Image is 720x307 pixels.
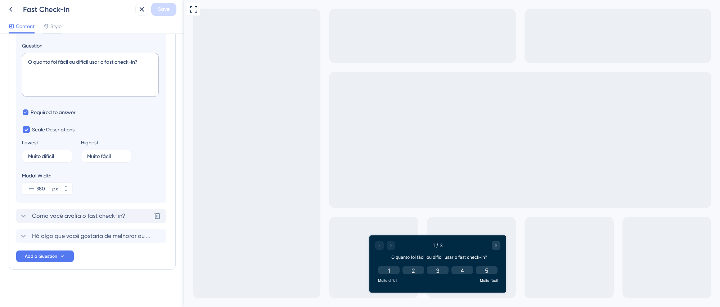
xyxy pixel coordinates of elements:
div: Fast Check-in [23,4,132,14]
span: Save [158,5,170,14]
button: px [59,183,72,189]
input: Type the value [28,154,66,159]
div: Highest [81,138,98,147]
span: Style [50,22,62,31]
iframe: UserGuiding Survey [185,235,322,293]
textarea: O quanto foi fácil ou difícil usar o fast check-in? [22,53,159,97]
button: px [59,189,72,194]
button: Add a Question [16,250,74,262]
div: px [52,184,58,193]
span: Scale Descriptions [32,125,75,134]
div: Lowest [22,138,38,147]
input: Type the value [87,154,125,159]
input: px [36,184,51,193]
span: Required to answer [31,108,76,117]
span: Há algo que você gostaria de melhorar ou ajustar no fast check-in? [32,232,151,240]
span: Como você avalia o fast check-in? [32,212,125,220]
span: Add a Question [25,253,57,259]
label: Question [22,41,160,50]
div: Modal Width [22,171,72,180]
span: Content [16,22,35,31]
button: Save [151,3,176,16]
